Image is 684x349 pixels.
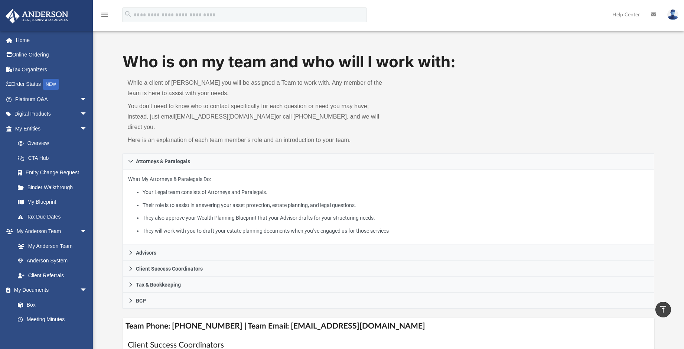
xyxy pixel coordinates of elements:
[128,78,383,98] p: While a client of [PERSON_NAME] you will be assigned a Team to work with. Any member of the team ...
[5,283,95,298] a: My Documentsarrow_drop_down
[10,297,91,312] a: Box
[80,121,95,136] span: arrow_drop_down
[659,305,668,314] i: vertical_align_top
[5,92,98,107] a: Platinum Q&Aarrow_drop_down
[10,312,95,327] a: Meeting Minutes
[5,48,98,62] a: Online Ordering
[10,136,98,151] a: Overview
[136,159,190,164] span: Attorneys & Paralegals
[10,165,98,180] a: Entity Change Request
[5,121,98,136] a: My Entitiesarrow_drop_down
[123,293,655,309] a: BCP
[123,169,655,245] div: Attorneys & Paralegals
[10,209,98,224] a: Tax Due Dates
[80,107,95,122] span: arrow_drop_down
[80,283,95,298] span: arrow_drop_down
[10,239,91,253] a: My Anderson Team
[175,113,276,120] a: [EMAIL_ADDRESS][DOMAIN_NAME]
[100,10,109,19] i: menu
[10,195,95,210] a: My Blueprint
[655,302,671,317] a: vertical_align_top
[3,9,71,23] img: Anderson Advisors Platinum Portal
[123,318,655,335] h4: Team Phone: [PHONE_NUMBER] | Team Email: [EMAIL_ADDRESS][DOMAIN_NAME]
[10,268,95,283] a: Client Referrals
[123,261,655,277] a: Client Success Coordinators
[10,253,95,268] a: Anderson System
[128,135,383,145] p: Here is an explanation of each team member’s role and an introduction to your team.
[10,151,98,165] a: CTA Hub
[123,245,655,261] a: Advisors
[123,153,655,169] a: Attorneys & Paralegals
[5,33,98,48] a: Home
[123,51,655,73] h1: Who is on my team and who will I work with:
[43,79,59,90] div: NEW
[128,101,383,132] p: You don’t need to know who to contact specifically for each question or need you may have; instea...
[136,282,181,287] span: Tax & Bookkeeping
[5,224,95,239] a: My Anderson Teamarrow_drop_down
[143,226,649,236] li: They will work with you to draft your estate planning documents when you’ve engaged us for those ...
[124,10,132,18] i: search
[5,107,98,122] a: Digital Productsarrow_drop_down
[80,92,95,107] span: arrow_drop_down
[136,250,156,255] span: Advisors
[136,266,203,271] span: Client Success Coordinators
[5,77,98,92] a: Order StatusNEW
[100,14,109,19] a: menu
[143,188,649,197] li: Your Legal team consists of Attorneys and Paralegals.
[80,224,95,239] span: arrow_drop_down
[143,213,649,223] li: They also approve your Wealth Planning Blueprint that your Advisor drafts for your structuring ne...
[667,9,678,20] img: User Pic
[123,277,655,293] a: Tax & Bookkeeping
[10,180,98,195] a: Binder Walkthrough
[136,298,146,303] span: BCP
[143,201,649,210] li: Their role is to assist in answering your asset protection, estate planning, and legal questions.
[128,175,649,235] p: What My Attorneys & Paralegals Do:
[5,62,98,77] a: Tax Organizers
